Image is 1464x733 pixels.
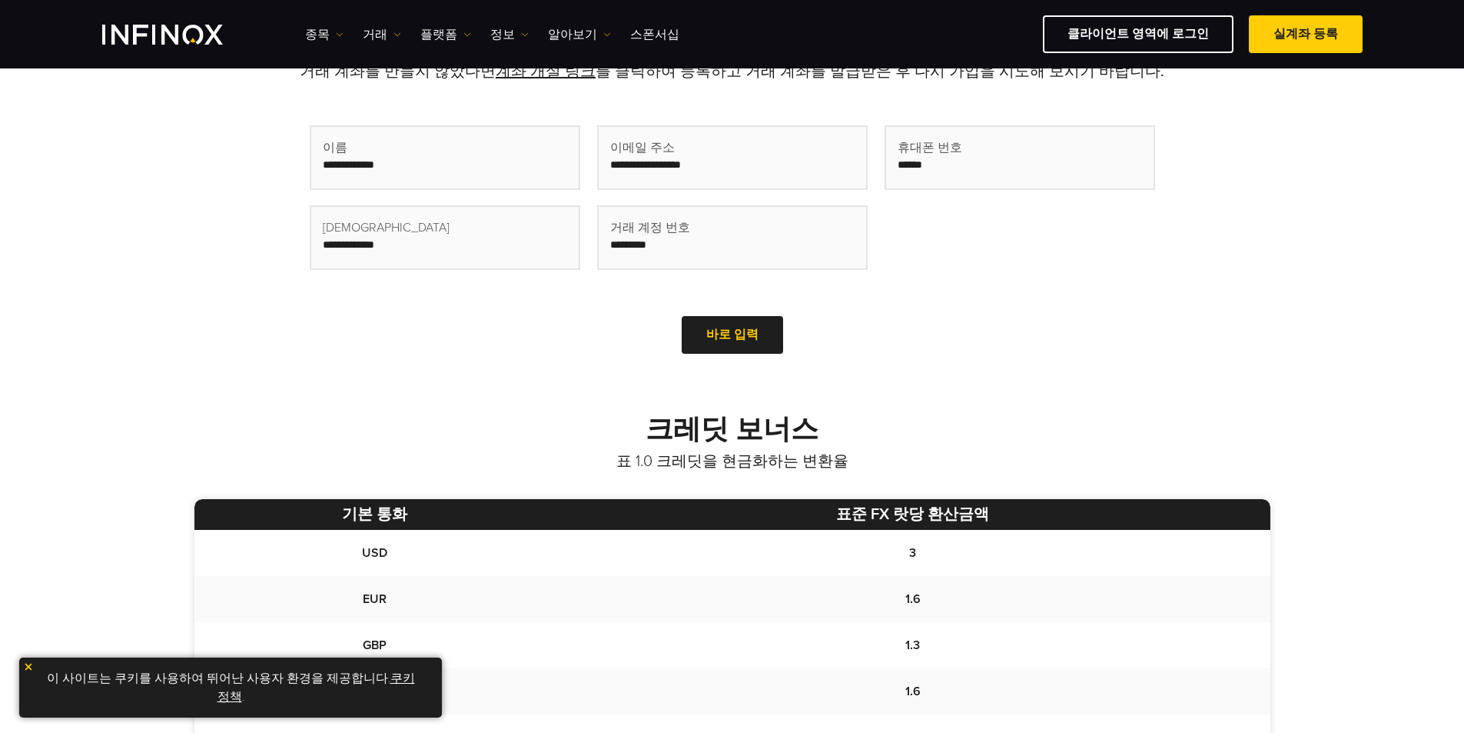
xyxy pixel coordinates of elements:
p: 이 사이트는 쿠키를 사용하여 뛰어난 사용자 환경을 제공합니다. . [27,665,434,710]
a: 정보 [490,25,529,44]
a: 실계좌 등록 [1249,15,1363,53]
a: 클라이언트 영역에 로그인 [1043,15,1233,53]
td: 1.3 [556,622,1270,668]
td: 3 [556,530,1270,576]
td: USD [194,530,556,576]
strong: 크레딧 보너스 [646,413,818,446]
p: 표 1.0 크레딧을 현금화하는 변환율 [194,451,1270,472]
a: 종목 [305,25,344,44]
td: 1.6 [556,668,1270,715]
a: 알아보기 [548,25,611,44]
span: 이메일 주소 [610,138,675,157]
p: 거래 계좌를 만들지 않았다면 를 클릭하여 등록하고 거래 계좌를 발급받은 후 다시 가입을 시도해 보시기 바랍니다. [194,61,1270,82]
a: 계좌 개설 링크 [496,62,596,81]
span: 거래 계정 번호 [610,218,690,237]
img: yellow close icon [23,661,34,672]
a: 거래 [363,25,401,44]
td: GBP [194,622,556,668]
span: 휴대폰 번호 [898,138,962,157]
a: 플랫폼 [420,25,471,44]
span: 이름 [323,138,347,157]
td: EUR [194,576,556,622]
a: 스폰서십 [630,25,679,44]
td: 1.6 [556,576,1270,622]
a: 바로 입력 [682,316,783,354]
a: INFINOX Logo [102,25,259,45]
span: [DEMOGRAPHIC_DATA] [323,218,450,237]
th: 표준 FX 랏당 환산금액 [556,499,1270,530]
th: 기본 통화 [194,499,556,530]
